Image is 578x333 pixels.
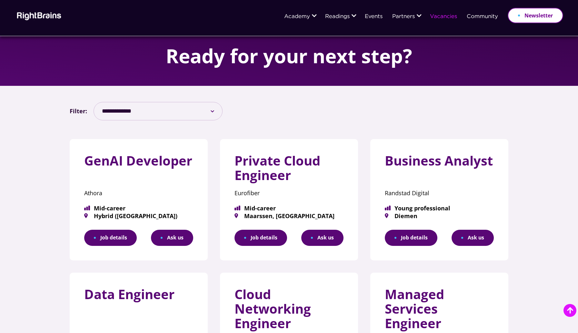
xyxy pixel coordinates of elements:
button: Ask us [452,230,494,246]
h3: Data Engineer [84,287,193,307]
a: Community [467,14,498,20]
a: Vacancies [430,14,457,20]
span: Mid-career [234,205,344,211]
label: Filter: [70,106,87,116]
p: Athora [84,187,193,199]
h3: Private Cloud Engineer [234,154,344,187]
button: Ask us [301,230,344,246]
span: Maarssen, [GEOGRAPHIC_DATA] [234,213,344,219]
a: Partners [392,14,415,20]
img: Rightbrains [15,11,62,20]
a: Job details [84,230,137,246]
a: Newsletter [508,8,563,23]
h3: GenAI Developer [84,154,193,173]
a: Readings [325,14,350,20]
a: Academy [284,14,310,20]
span: Young professional [385,205,494,211]
h3: Business Analyst [385,154,494,173]
button: Ask us [151,230,193,246]
span: Mid-career [84,205,193,211]
h1: Ready for your next step? [166,45,412,66]
span: Diemen [385,213,494,219]
span: Hybrid ([GEOGRAPHIC_DATA]) [84,213,193,219]
a: Events [365,14,383,20]
a: Job details [385,230,437,246]
p: Randstad Digital [385,187,494,199]
a: Job details [234,230,287,246]
p: Eurofiber [234,187,344,199]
